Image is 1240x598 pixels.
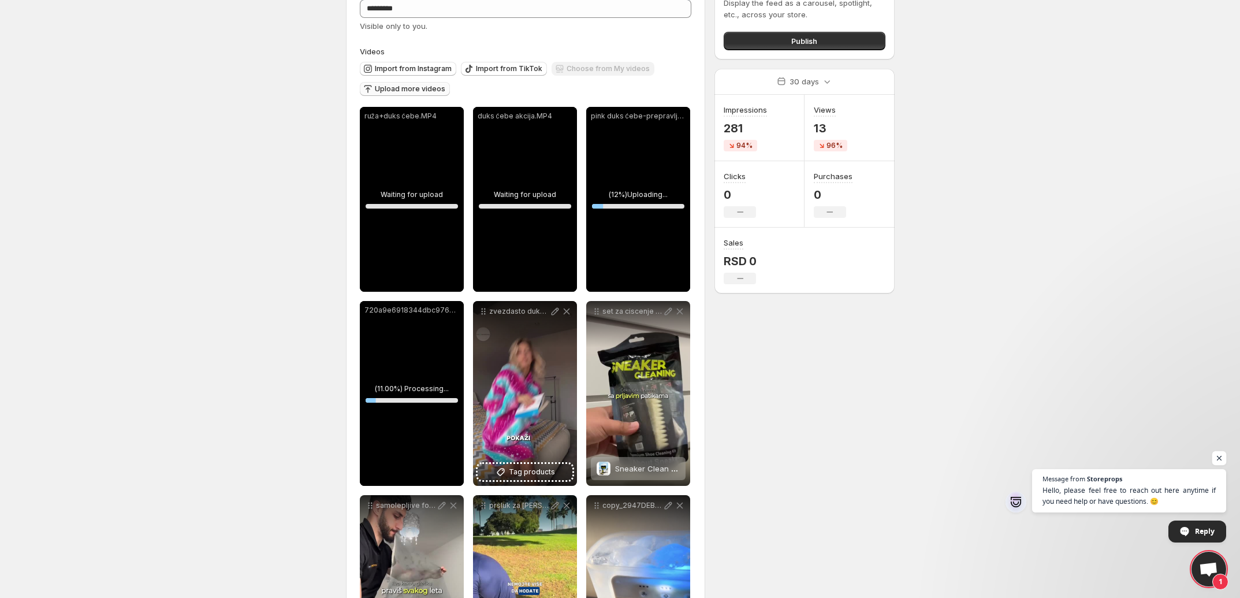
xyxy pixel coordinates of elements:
p: 720a9e6918344dbc9764c443d76f1e26 [364,306,459,315]
p: samolepljive folije prepravljeno [376,501,436,510]
span: Videos [360,47,385,56]
span: Import from TikTok [476,64,542,73]
span: 1 [1212,574,1228,590]
span: Tag products [509,466,555,478]
button: Import from Instagram [360,62,456,76]
p: zvezdasto duks cebe [489,307,549,316]
div: Open chat [1191,552,1226,586]
p: duks ćebe akcija.MP4 [478,112,572,121]
div: 720a9e6918344dbc9764c443d76f1e26(11.00%) Processing...11% [360,301,464,486]
p: 0 [814,188,852,202]
p: set za ciscenje patika [602,307,662,316]
p: RSD 0 [724,254,757,268]
span: 96% [826,141,843,150]
p: copy_2947DEB7-DF8B-4B3C-8263-AEEB1C1B3B87 [602,501,662,510]
span: Import from Instagram [375,64,452,73]
p: prsluk za [PERSON_NAME] [489,501,549,510]
button: Import from TikTok [461,62,547,76]
span: Reply [1195,521,1215,541]
h3: Impressions [724,104,767,116]
p: 13 [814,121,847,135]
h3: Clicks [724,170,746,182]
button: Tag products [478,464,572,480]
span: Storeprops [1087,476,1122,482]
span: Visible only to you. [360,21,427,31]
h3: Purchases [814,170,852,182]
span: Sneaker Clean Pro – profesionalni set za čišćenje [615,464,796,473]
div: set za ciscenje patikaSneaker Clean Pro – profesionalni set za čišćenjeSneaker Clean Pro – profes... [586,301,690,486]
button: Publish [724,32,885,50]
h3: Views [814,104,836,116]
div: zvezdasto duks cebeTag products [473,301,577,486]
p: ruža+duks ćebe.MP4 [364,112,459,121]
p: 281 [724,121,767,135]
h3: Sales [724,237,743,248]
p: 0 [724,188,756,202]
span: Publish [791,35,817,47]
span: Message from [1042,476,1085,482]
span: Hello, please feel free to reach out here anytime if you need help or have questions. 😊 [1042,485,1216,507]
p: pink duks ćebe-prepravljeno.MP4 [591,112,686,121]
span: 94% [736,141,753,150]
p: 30 days [790,76,819,87]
